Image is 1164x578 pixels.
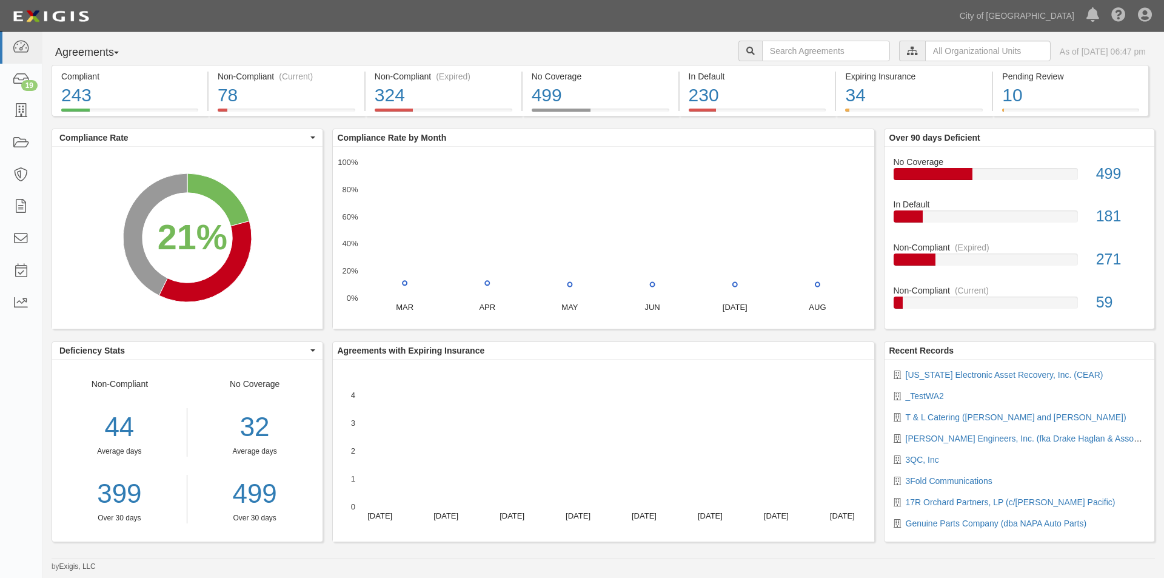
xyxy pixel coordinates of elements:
[1060,45,1146,58] div: As of [DATE] 06:47 pm
[925,41,1051,61] input: All Organizational Units
[906,519,1087,528] a: Genuine Parts Company (dba NAPA Auto Parts)
[333,360,874,542] svg: A chart.
[342,266,358,275] text: 20%
[218,82,355,109] div: 78
[1087,292,1154,314] div: 59
[338,346,485,355] b: Agreements with Expiring Insurance
[906,370,1103,380] a: [US_STATE] Electronic Asset Recovery, Inc. (CEAR)
[52,129,323,146] button: Compliance Rate
[644,303,660,312] text: JUN
[61,70,198,82] div: Compliant
[500,511,524,520] text: [DATE]
[906,455,939,465] a: 3QC, Inc
[1087,206,1154,227] div: 181
[809,303,826,312] text: AUG
[218,70,355,82] div: Non-Compliant (Current)
[894,198,1146,241] a: In Default181
[906,412,1126,422] a: T & L Catering ([PERSON_NAME] and [PERSON_NAME])
[885,284,1155,297] div: Non-Compliant
[333,147,874,329] svg: A chart.
[52,378,187,523] div: Non-Compliant
[955,241,989,254] div: (Expired)
[52,513,187,523] div: Over 30 days
[836,109,992,118] a: Expiring Insurance34
[52,408,187,446] div: 44
[350,418,355,428] text: 3
[763,511,788,520] text: [DATE]
[187,378,323,523] div: No Coverage
[52,475,187,513] a: 399
[532,82,669,109] div: 499
[697,511,722,520] text: [DATE]
[52,41,142,65] button: Agreements
[338,158,358,167] text: 100%
[350,502,355,511] text: 0
[1087,163,1154,185] div: 499
[479,303,495,312] text: APR
[350,474,355,483] text: 1
[196,475,313,513] a: 499
[906,391,944,401] a: _TestWA2
[1002,82,1139,109] div: 10
[367,511,392,520] text: [DATE]
[52,147,323,329] svg: A chart.
[906,497,1115,507] a: 17R Orchard Partners, LP (c/[PERSON_NAME] Pacific)
[1111,8,1126,23] i: Help Center - Complianz
[9,5,93,27] img: logo-5460c22ac91f19d4615b14bd174203de0afe785f0fc80cf4dbbc73dc1793850b.png
[366,109,521,118] a: Non-Compliant(Expired)324
[196,408,313,446] div: 32
[61,82,198,109] div: 243
[566,511,590,520] text: [DATE]
[59,132,307,144] span: Compliance Rate
[59,344,307,357] span: Deficiency Stats
[689,70,826,82] div: In Default
[350,446,355,455] text: 2
[396,303,413,312] text: MAR
[889,346,954,355] b: Recent Records
[845,82,983,109] div: 34
[158,212,227,262] div: 21%
[955,284,989,297] div: (Current)
[342,212,358,221] text: 60%
[954,4,1080,28] a: City of [GEOGRAPHIC_DATA]
[375,70,512,82] div: Non-Compliant (Expired)
[342,239,358,248] text: 40%
[894,284,1146,318] a: Non-Compliant(Current)59
[209,109,364,118] a: Non-Compliant(Current)78
[906,476,992,486] a: 3Fold Communications
[279,70,313,82] div: (Current)
[889,133,980,143] b: Over 90 days Deficient
[885,241,1155,254] div: Non-Compliant
[21,80,38,91] div: 19
[346,294,358,303] text: 0%
[436,70,470,82] div: (Expired)
[885,198,1155,210] div: In Default
[433,511,458,520] text: [DATE]
[722,303,747,312] text: [DATE]
[829,511,854,520] text: [DATE]
[993,109,1149,118] a: Pending Review10
[1087,249,1154,271] div: 271
[350,391,355,400] text: 4
[59,562,96,571] a: Exigis, LLC
[52,446,187,457] div: Average days
[689,82,826,109] div: 230
[196,513,313,523] div: Over 30 days
[52,562,96,572] small: by
[885,156,1155,168] div: No Coverage
[338,133,447,143] b: Compliance Rate by Month
[342,185,358,194] text: 80%
[561,303,578,312] text: MAY
[52,109,207,118] a: Compliant243
[680,109,835,118] a: In Default230
[1002,70,1139,82] div: Pending Review
[52,342,323,359] button: Deficiency Stats
[631,511,656,520] text: [DATE]
[894,156,1146,199] a: No Coverage499
[762,41,890,61] input: Search Agreements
